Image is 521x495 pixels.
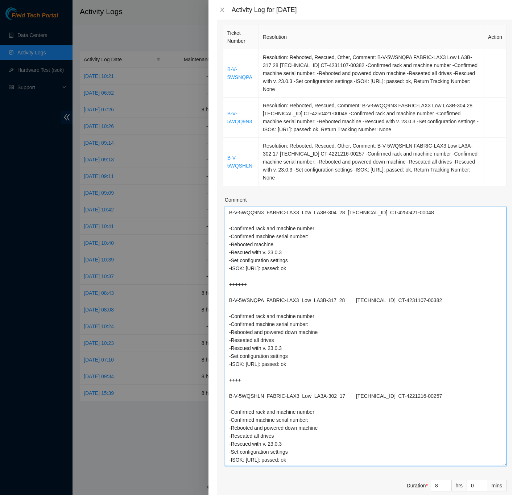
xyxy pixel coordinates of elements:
td: Resolution: Rebooted, Rescued, Other, Comment: B-V-5WSNQPA FABRIC-LAX3 Low LA3B-317 28 [TECHNICAL... [259,49,484,98]
div: hrs [452,480,467,491]
div: mins [487,480,506,491]
a: B-V-5WQSHLN [227,155,252,169]
th: Action [484,25,506,49]
th: Ticket Number [223,25,259,49]
a: B-V-5WSNQPA [227,66,252,80]
a: B-V-5WQQ9N3 [227,111,252,124]
span: close [219,7,225,13]
label: Comment [225,196,247,204]
td: Resolution: Rebooted, Rescued, Comment: B-V-5WQQ9N3 FABRIC-LAX3 Low LA3B-304 28 [TECHNICAL_ID] CT... [259,98,484,138]
textarea: Comment [225,207,506,466]
td: Resolution: Rebooted, Rescued, Other, Comment: B-V-5WQSHLN FABRIC-LAX3 Low LA3A-302 17 [TECHNICAL... [259,138,484,186]
div: Activity Log for [DATE] [232,6,512,14]
button: Close [217,7,227,13]
div: Duration [407,482,428,490]
th: Resolution [259,25,484,49]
